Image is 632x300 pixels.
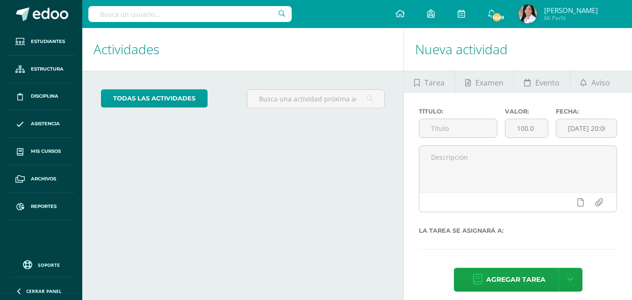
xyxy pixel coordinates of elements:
a: Mis cursos [7,138,75,165]
a: Estructura [7,56,75,83]
span: Estructura [31,65,64,73]
a: Examen [455,71,514,93]
span: Agregar tarea [486,268,546,291]
span: Aviso [591,71,610,94]
input: Título [419,119,496,137]
label: Valor: [505,108,549,115]
h1: Nueva actividad [415,28,621,71]
span: 1449 [492,12,502,22]
span: [PERSON_NAME] [544,6,598,15]
span: Mi Perfil [544,14,598,22]
h1: Actividades [93,28,392,71]
label: La tarea se asignará a: [419,227,617,234]
a: todas las Actividades [101,89,208,107]
input: Puntos máximos [505,119,548,137]
span: Evento [535,71,560,94]
img: 370ed853a3a320774bc16059822190fc.png [518,5,537,23]
span: Soporte [38,262,60,268]
a: Tarea [404,71,454,93]
span: Archivos [31,175,56,183]
a: Reportes [7,193,75,221]
span: Examen [475,71,503,94]
a: Asistencia [7,110,75,138]
span: Cerrar panel [26,288,62,294]
input: Busca una actividad próxima aquí... [247,90,385,108]
span: Tarea [424,71,445,94]
a: Disciplina [7,83,75,111]
a: Aviso [570,71,620,93]
label: Título: [419,108,497,115]
a: Archivos [7,165,75,193]
span: Reportes [31,203,57,210]
input: Busca un usuario... [88,6,292,22]
span: Mis cursos [31,148,61,155]
a: Estudiantes [7,28,75,56]
a: Soporte [11,258,71,271]
span: Asistencia [31,120,60,128]
label: Fecha: [556,108,617,115]
span: Estudiantes [31,38,65,45]
input: Fecha de entrega [556,119,617,137]
span: Disciplina [31,93,58,100]
a: Evento [514,71,570,93]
